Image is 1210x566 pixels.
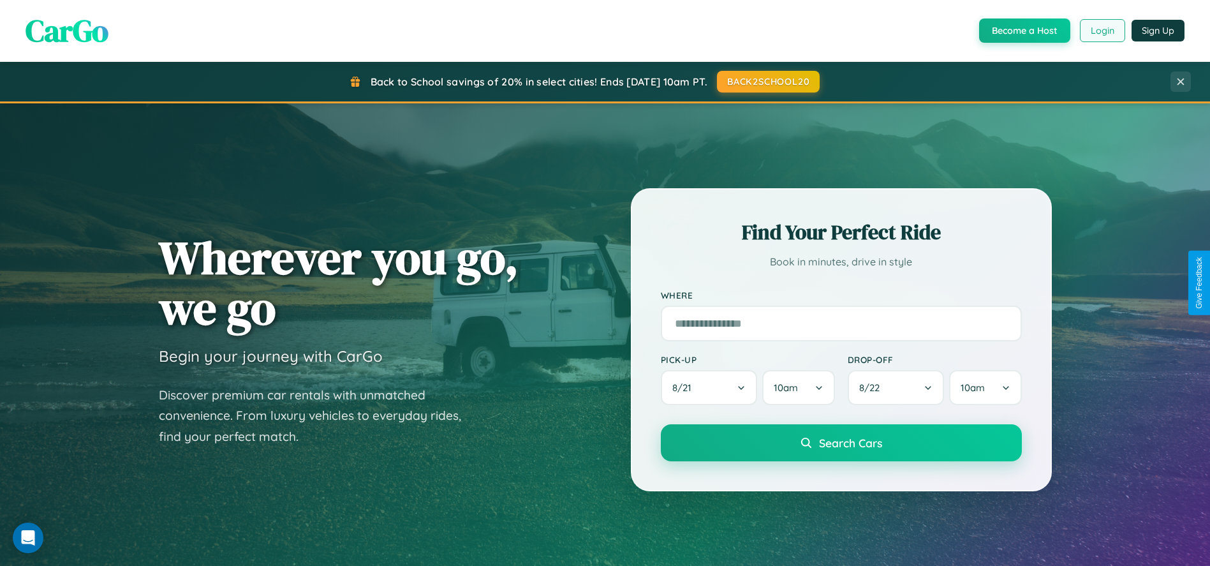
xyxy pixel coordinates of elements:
[661,218,1022,246] h2: Find Your Perfect Ride
[661,354,835,365] label: Pick-up
[661,253,1022,271] p: Book in minutes, drive in style
[762,370,834,405] button: 10am
[979,19,1070,43] button: Become a Host
[717,71,820,93] button: BACK2SCHOOL20
[159,385,478,447] p: Discover premium car rentals with unmatched convenience. From luxury vehicles to everyday rides, ...
[848,370,945,405] button: 8/22
[949,370,1021,405] button: 10am
[13,523,43,553] div: Open Intercom Messenger
[848,354,1022,365] label: Drop-off
[159,232,519,333] h1: Wherever you go, we go
[672,382,698,394] span: 8 / 21
[774,382,798,394] span: 10am
[661,370,758,405] button: 8/21
[819,436,882,450] span: Search Cars
[371,75,707,88] span: Back to School savings of 20% in select cities! Ends [DATE] 10am PT.
[26,10,108,52] span: CarGo
[859,382,886,394] span: 8 / 22
[661,290,1022,301] label: Where
[1080,19,1125,42] button: Login
[961,382,985,394] span: 10am
[661,424,1022,461] button: Search Cars
[1195,257,1204,309] div: Give Feedback
[1132,20,1184,41] button: Sign Up
[159,346,383,366] h3: Begin your journey with CarGo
